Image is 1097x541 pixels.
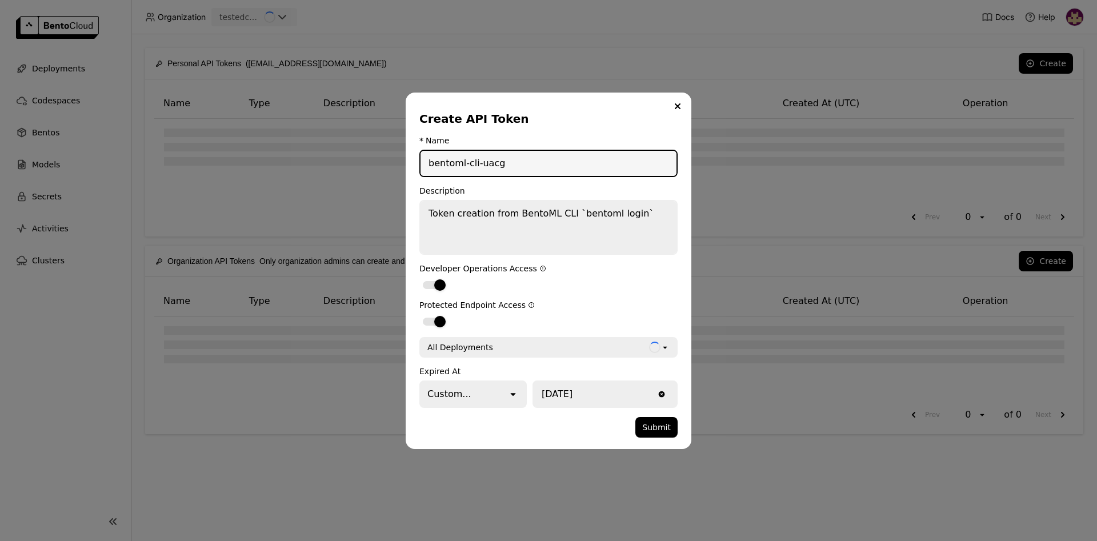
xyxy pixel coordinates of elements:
[426,136,449,145] div: Name
[635,417,678,438] button: Submit
[421,201,676,254] textarea: Token creation from BentoML CLI `bentoml login`
[657,390,666,399] svg: Clear value
[419,367,678,376] div: Expired At
[507,388,519,400] svg: open
[419,300,678,310] div: Protected Endpoint Access
[419,264,678,273] div: Developer Operations Access
[671,99,684,113] button: Close
[419,186,678,195] div: Description
[427,387,471,401] div: Custom...
[427,342,493,353] div: All Deployments
[660,343,670,352] svg: open
[406,93,691,449] div: dialog
[534,382,655,407] input: Select a date.
[419,111,673,127] div: Create API Token
[494,342,495,353] input: Selected All Deployments.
